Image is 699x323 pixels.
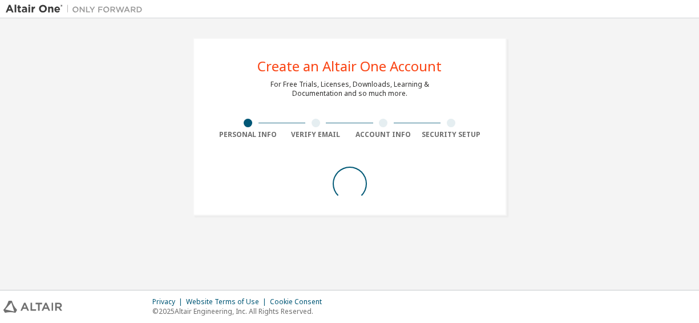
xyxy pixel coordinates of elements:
div: Create an Altair One Account [257,59,442,73]
img: altair_logo.svg [3,301,62,313]
div: Security Setup [417,130,485,139]
div: Account Info [350,130,418,139]
img: Altair One [6,3,148,15]
p: © 2025 Altair Engineering, Inc. All Rights Reserved. [152,306,329,316]
div: Verify Email [282,130,350,139]
div: Cookie Consent [270,297,329,306]
div: Personal Info [215,130,282,139]
div: Website Terms of Use [186,297,270,306]
div: Privacy [152,297,186,306]
div: For Free Trials, Licenses, Downloads, Learning & Documentation and so much more. [270,80,429,98]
